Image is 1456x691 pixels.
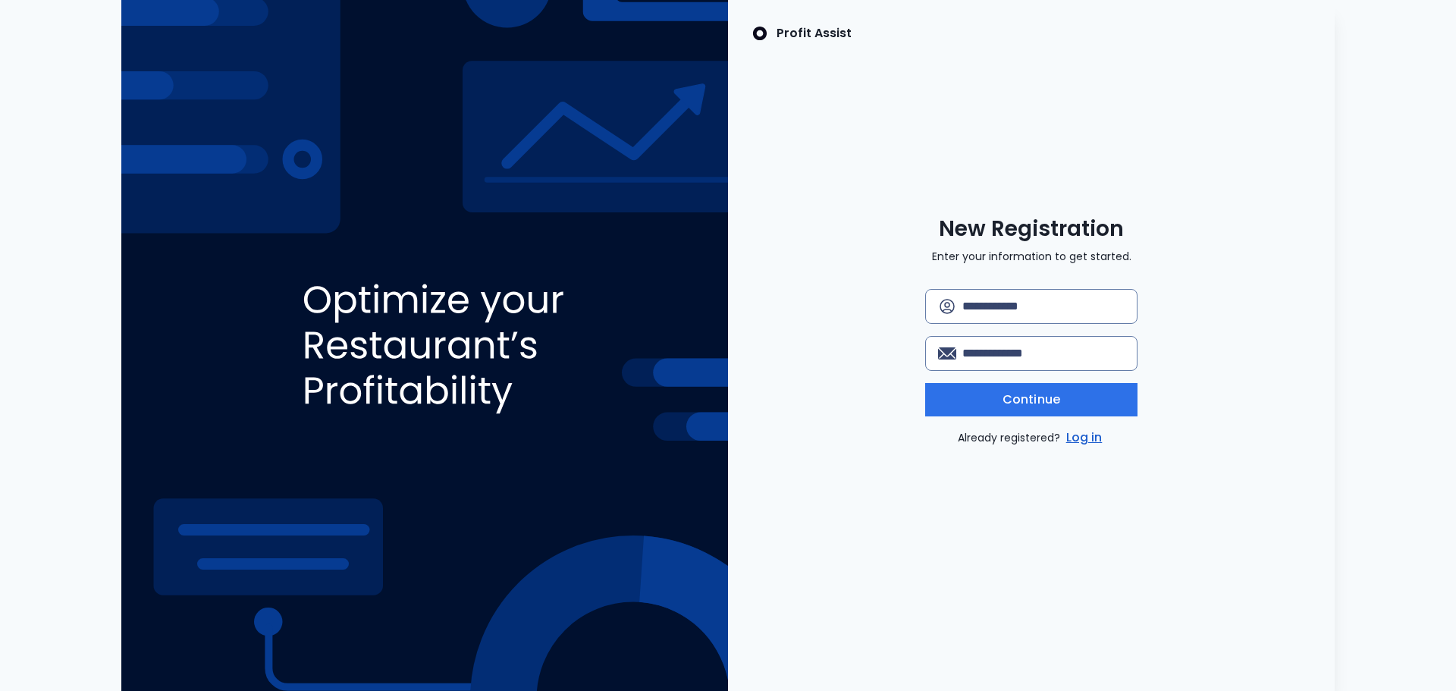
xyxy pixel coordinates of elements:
[925,383,1137,416] button: Continue
[939,215,1124,243] span: New Registration
[932,249,1131,265] p: Enter your information to get started.
[1063,429,1106,447] a: Log in
[1003,391,1060,409] span: Continue
[777,24,852,42] p: Profit Assist
[958,429,1106,447] p: Already registered?
[752,24,767,42] img: SpotOn Logo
